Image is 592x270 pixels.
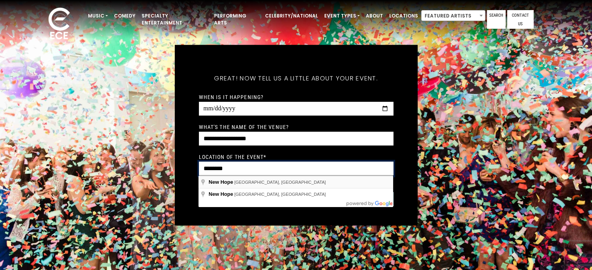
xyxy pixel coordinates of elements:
[262,9,321,23] a: Celebrity/National
[111,9,139,23] a: Comedy
[487,10,506,29] a: Search
[85,9,111,23] a: Music
[199,123,289,130] label: What's the name of the venue?
[234,192,326,197] span: [GEOGRAPHIC_DATA], [GEOGRAPHIC_DATA]
[209,191,233,197] span: New Hope
[422,10,485,21] span: Featured Artists
[211,9,262,30] a: Performing Arts
[363,9,386,23] a: About
[139,9,211,30] a: Specialty Entertainment
[321,9,363,23] a: Event Types
[507,10,534,29] a: Contact Us
[421,10,485,21] span: Featured Artists
[234,180,326,185] span: [GEOGRAPHIC_DATA], [GEOGRAPHIC_DATA]
[386,9,421,23] a: Locations
[199,64,393,92] h5: Great! Now tell us a little about your event.
[199,153,267,160] label: Location of the event
[199,93,264,100] label: When is it happening?
[209,179,233,185] span: New Hope
[40,5,79,43] img: ece_new_logo_whitev2-1.png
